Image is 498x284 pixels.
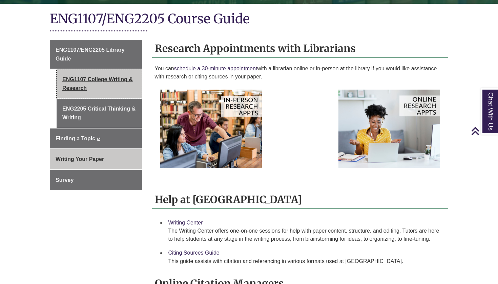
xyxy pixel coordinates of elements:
[97,138,100,141] i: This link opens in a new window
[50,40,142,190] div: Guide Page Menu
[56,177,74,183] span: Survey
[471,126,496,136] a: Back to Top
[168,227,443,243] div: The Writing Center offers one-on-one sessions for help with paper content, structure, and editing...
[174,66,257,71] a: schedule a 30-minute appointment
[50,170,142,190] a: Survey
[50,149,142,169] a: Writing Your Paper
[56,47,125,62] span: ENG1107/ENG2205 Library Guide
[57,99,142,127] a: ENG2205 Critical Thinking & Writing
[168,250,220,256] a: Citing Sources Guide
[152,191,449,209] h2: Help at [GEOGRAPHIC_DATA]
[50,10,448,28] h1: ENG1107/ENG2205 Course Guide
[56,156,104,162] span: Writing Your Paper
[57,69,142,98] a: ENG1107 College Writing & Research
[168,257,443,265] div: This guide assists with citation and referencing in various formats used at [GEOGRAPHIC_DATA].
[160,90,262,168] img: In person Appointments
[168,220,203,226] a: Writing Center
[338,90,440,168] img: Online Appointments
[56,136,95,141] span: Finding a Topic
[155,65,446,81] p: You can with a librarian online or in-person at the library if you would like assistance with res...
[50,128,142,149] a: Finding a Topic
[152,40,449,58] h2: Research Appointments with Librarians
[50,40,142,69] a: ENG1107/ENG2205 Library Guide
